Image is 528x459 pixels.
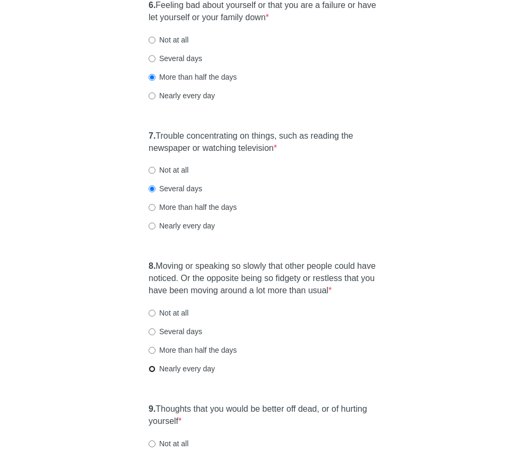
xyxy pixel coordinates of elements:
[149,308,188,318] label: Not at all
[149,90,215,101] label: Nearly every day
[149,438,188,449] label: Not at all
[149,165,188,175] label: Not at all
[149,404,155,413] strong: 9.
[149,130,379,155] label: Trouble concentrating on things, such as reading the newspaper or watching television
[149,74,155,81] input: More than half the days
[149,345,237,355] label: More than half the days
[149,347,155,354] input: More than half the days
[149,37,155,44] input: Not at all
[149,403,379,428] label: Thoughts that you would be better off dead, or of hurting yourself
[149,55,155,62] input: Several days
[149,167,155,174] input: Not at all
[149,365,155,372] input: Nearly every day
[149,131,155,140] strong: 7.
[149,223,155,229] input: Nearly every day
[149,326,202,337] label: Several days
[149,202,237,212] label: More than half the days
[149,185,155,192] input: Several days
[149,260,379,297] label: Moving or speaking so slowly that other people could have noticed. Or the opposite being so fidge...
[149,310,155,317] input: Not at all
[149,35,188,45] label: Not at all
[149,440,155,447] input: Not at all
[149,183,202,194] label: Several days
[149,204,155,211] input: More than half the days
[149,261,155,270] strong: 8.
[149,328,155,335] input: Several days
[149,363,215,374] label: Nearly every day
[149,1,155,10] strong: 6.
[149,53,202,64] label: Several days
[149,220,215,231] label: Nearly every day
[149,92,155,99] input: Nearly every day
[149,72,237,82] label: More than half the days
